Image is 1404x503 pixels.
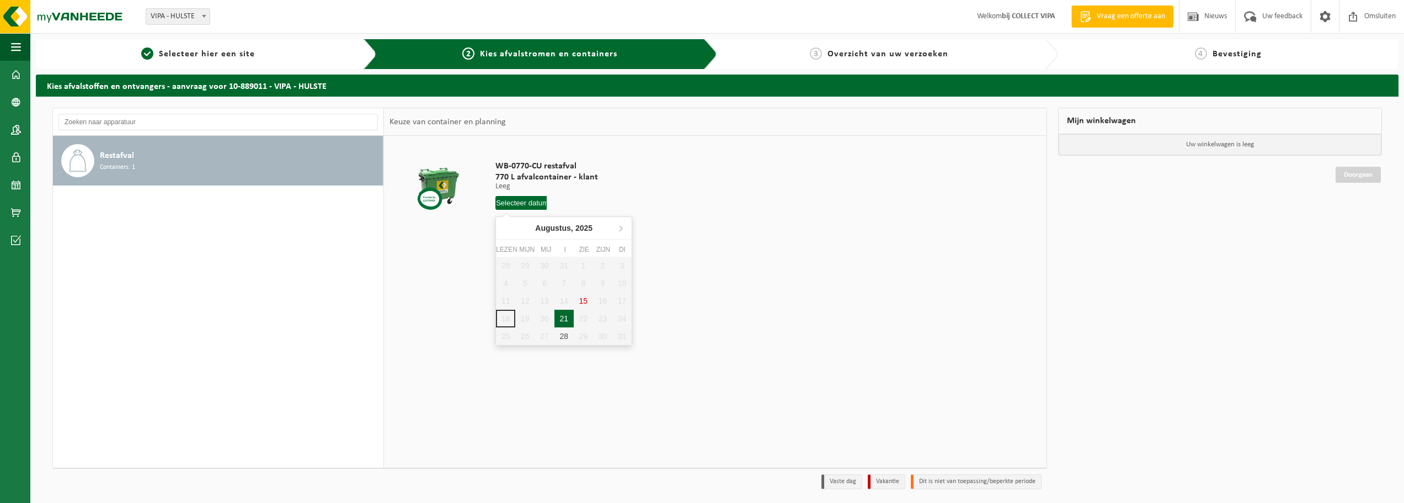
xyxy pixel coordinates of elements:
font: Containers: 1 [100,164,135,171]
font: WB-0770-CU restafval [495,162,576,171]
font: 2 [466,50,471,59]
font: Vakantie [876,478,899,485]
font: I [564,246,566,253]
font: Dit is niet van toepassing/beperkte periode [919,478,1035,485]
a: 1Selecteer hier een site [41,47,355,61]
font: Keuze van container en planning [389,118,506,126]
font: Zie [579,246,589,253]
a: Vraag een offerte aan [1071,6,1173,28]
font: Mijn winkelwagen [1067,117,1136,125]
font: Nieuws [1204,12,1227,20]
font: Di [619,246,626,253]
font: 1 [145,50,150,59]
a: Doorgaan [1336,167,1381,183]
font: Zijn [596,246,610,253]
font: Uw winkelwagen is leeg [1186,141,1254,148]
button: Restafval Containers: 1 [53,136,383,186]
font: Welkom [977,12,1002,20]
font: Mij [541,246,551,253]
font: 21 [559,314,568,323]
font: 4 [1198,50,1203,59]
font: Uw feedback [1262,12,1302,20]
font: Lezen [496,246,517,253]
font: Vaste dag [830,478,856,485]
span: VIPA - HULSTE [146,8,210,25]
font: 28 [559,332,568,341]
font: Omsluiten [1364,12,1396,20]
font: 770 L afvalcontainer - klant [495,173,598,182]
font: Vraag een offerte aan [1097,12,1165,20]
font: Overzicht van uw verzoeken [828,50,948,59]
font: VIPA - HULSTE [151,12,195,20]
input: Zoeken naar apparatuur [58,114,378,130]
input: Selecteer datum [495,196,547,210]
font: Bevestiging [1213,50,1262,59]
font: Selecteer hier een site [159,50,255,59]
font: Doorgaan [1344,171,1373,178]
font: Kies afvalstoffen en ontvangers - aanvraag voor 10-889011 - VIPA - HULSTE [47,82,327,91]
font: Kies afvalstromen en containers [480,50,617,59]
font: 2025 [575,224,592,232]
font: Restafval [100,151,134,160]
font: 3 [814,50,819,59]
font: Augustus, [535,224,573,232]
font: Mijn [519,246,535,253]
span: VIPA - HULSTE [146,9,210,24]
font: bij COLLECT VIPA [1002,12,1055,20]
font: Leeg [495,182,510,190]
